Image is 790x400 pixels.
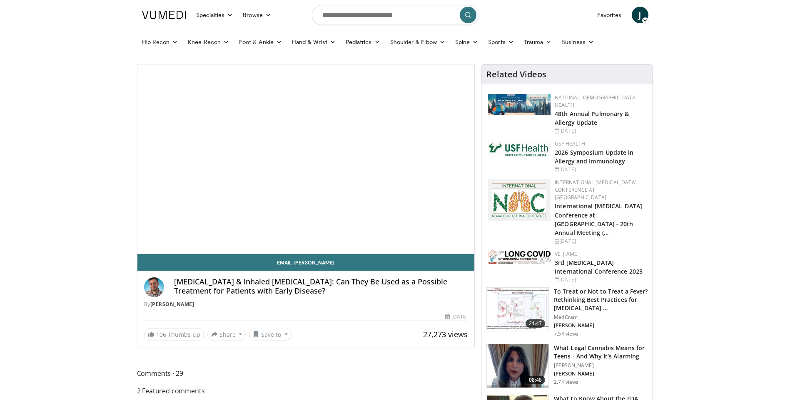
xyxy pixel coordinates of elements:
p: [PERSON_NAME] [554,370,648,377]
div: [DATE] [555,276,646,284]
div: [DATE] [555,127,646,135]
p: MedCram [554,314,648,321]
input: Search topics, interventions [312,5,478,25]
span: 2 Featured comments [137,385,475,396]
a: International [MEDICAL_DATA] Conference at [GEOGRAPHIC_DATA] [555,179,637,201]
span: 27,273 views [423,329,468,339]
div: [DATE] [445,313,468,321]
a: 2026 Symposium Update in Allergy and Immunology [555,148,633,165]
a: Shoulder & Elbow [385,34,450,50]
p: [PERSON_NAME] [554,322,648,329]
a: Hip Recon [137,34,183,50]
a: 48th Annual Pulmonary & Allergy Update [555,110,629,126]
a: International [MEDICAL_DATA] Conference at [GEOGRAPHIC_DATA] - 20th Annual Meeting (… [555,202,642,236]
a: Pediatrics [341,34,385,50]
img: b90f5d12-84c1-472e-b843-5cad6c7ef911.jpg.150x105_q85_autocrop_double_scale_upscale_version-0.2.jpg [488,94,551,115]
h4: [MEDICAL_DATA] & Inhaled [MEDICAL_DATA]: Can They Be Used as a Possible Treatment for Patients wi... [174,277,468,295]
button: Share [207,328,246,341]
a: Spine [450,34,483,50]
a: Foot & Ankle [234,34,287,50]
a: 08:48 What Legal Cannabis Means for Teens - And Why It’s Alarming [PERSON_NAME] [PERSON_NAME] 2.7... [486,344,648,388]
span: 08:48 [526,376,546,384]
a: [PERSON_NAME] [150,301,194,308]
a: Favorites [592,7,627,23]
a: Browse [238,7,276,23]
a: USF Health [555,140,585,147]
a: Email [PERSON_NAME] [137,254,475,271]
h3: What Legal Cannabis Means for Teens - And Why It’s Alarming [554,344,648,360]
img: 6ba8804a-8538-4002-95e7-a8f8012d4a11.png.150x105_q85_autocrop_double_scale_upscale_version-0.2.jpg [488,140,551,158]
a: Sports [483,34,519,50]
a: J [632,7,648,23]
img: Avatar [144,277,164,297]
div: [DATE] [555,237,646,245]
img: a2792a71-925c-4fc2-b8ef-8d1b21aec2f7.png.150x105_q85_autocrop_double_scale_upscale_version-0.2.jpg [488,250,551,264]
h4: Related Videos [486,69,546,79]
a: Specialties [191,7,238,23]
a: Hand & Wrist [287,34,341,50]
img: 9485e4e4-7c5e-4f02-b036-ba13241ea18b.png.150x105_q85_autocrop_double_scale_upscale_version-0.2.png [488,179,551,221]
a: Trauma [519,34,557,50]
p: [PERSON_NAME] [554,362,648,369]
p: 7.5K views [554,331,578,337]
div: [DATE] [555,166,646,173]
div: By [144,301,468,308]
button: Save to [249,328,292,341]
video-js: Video Player [137,64,475,254]
img: 20390ce0-b499-46f4-be2d-ffddb5070a9a.png.150x105_q85_crop-smart_upscale.png [487,344,548,388]
span: 21:47 [526,319,546,328]
a: 3rd [MEDICAL_DATA] International Conference 2025 [555,259,643,275]
span: Comments 29 [137,368,475,379]
img: VuMedi Logo [142,11,186,19]
img: 17417671-29c8-401a-9d06-236fa126b08d.150x105_q85_crop-smart_upscale.jpg [487,288,548,331]
a: Business [556,34,599,50]
a: National [DEMOGRAPHIC_DATA] Health [555,94,638,109]
p: 2.7K views [554,379,578,385]
a: 21:47 To Treat or Not to Treat a Fever? Rethinking Best Practices for [MEDICAL_DATA] … MedCram [P... [486,287,648,337]
span: 106 [156,331,166,338]
h3: To Treat or Not to Treat a Fever? Rethinking Best Practices for [MEDICAL_DATA] … [554,287,648,312]
a: 106 Thumbs Up [144,328,204,341]
a: VE | AME [555,250,577,257]
a: Knee Recon [183,34,234,50]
